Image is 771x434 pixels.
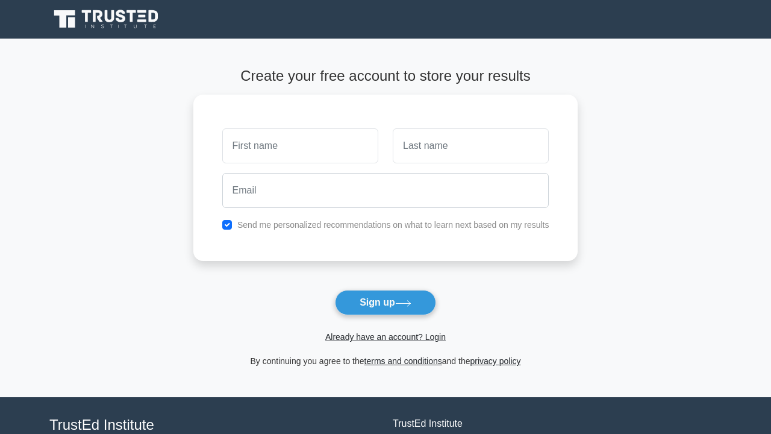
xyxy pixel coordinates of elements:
[49,417,378,434] h4: TrustEd Institute
[222,173,549,208] input: Email
[335,290,436,315] button: Sign up
[364,356,442,366] a: terms and conditions
[470,356,521,366] a: privacy policy
[186,354,585,368] div: By continuing you agree to the and the
[193,68,578,85] h4: Create your free account to store your results
[237,220,549,230] label: Send me personalized recommendations on what to learn next based on my results
[325,332,446,342] a: Already have an account? Login
[222,128,378,163] input: First name
[393,128,549,163] input: Last name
